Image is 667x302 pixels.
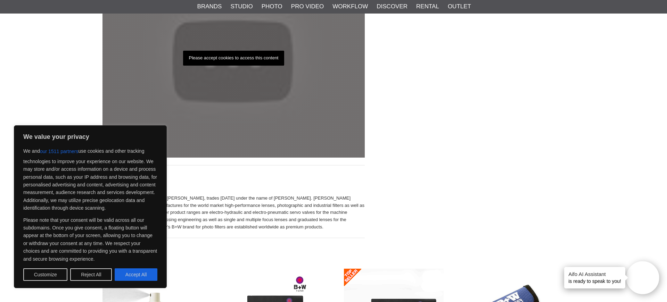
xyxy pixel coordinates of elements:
h2: Accessories [102,254,565,263]
a: Workflow [332,2,368,11]
button: Reject All [70,268,112,281]
a: Pro Video [291,2,324,11]
a: Studio [230,2,253,11]
p: The company, founded 1913 by [PERSON_NAME], trades [DATE] under the name of [PERSON_NAME]. [PERSO... [102,195,365,231]
img: B+W Filter - About [102,162,365,188]
p: We and use cookies and other tracking technologies to improve your experience on our website. We ... [23,145,157,212]
p: Please note that your consent will be valid across all our subdomains. Once you give consent, a f... [23,216,157,263]
a: Rental [416,2,439,11]
h4: Aifo AI Assistant [568,270,621,278]
a: Photo [262,2,282,11]
div: We value your privacy [14,125,167,288]
a: Brands [197,2,222,11]
button: our 1511 partners [40,145,79,158]
a: Outlet [448,2,471,11]
button: Customize [23,268,67,281]
div: is ready to speak to you! [564,267,625,288]
a: Discover [377,2,407,11]
button: Accept All [115,268,157,281]
p: We value your privacy [23,133,157,141]
p: Please accept cookies to access this content [183,51,285,66]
